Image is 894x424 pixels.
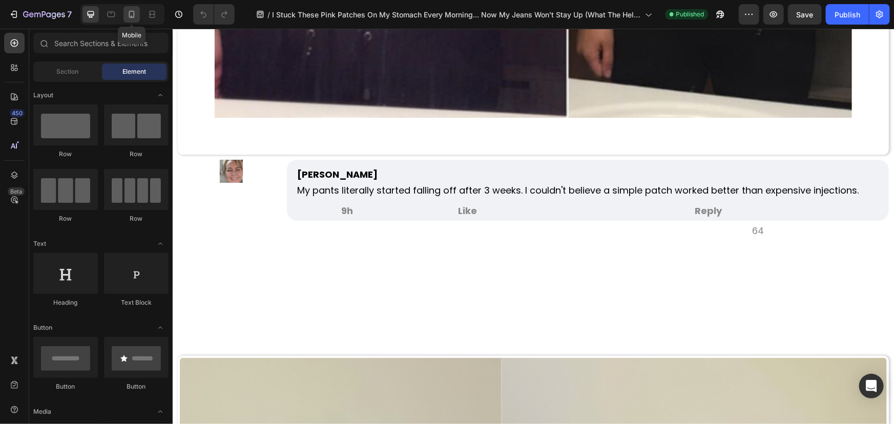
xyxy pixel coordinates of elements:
input: Search Sections & Elements [33,33,169,53]
strong: Like [285,176,304,188]
span: Toggle open [152,236,169,252]
div: Beta [8,187,25,196]
span: Section [57,67,79,76]
button: 7 [4,4,76,25]
div: Row [104,150,169,159]
p: 64 [117,198,591,207]
span: Toggle open [152,320,169,336]
span: Layout [33,91,53,100]
span: / [267,9,270,20]
span: Element [122,67,146,76]
iframe: Design area [173,29,894,424]
p: 7 [67,8,72,20]
span: Published [676,10,704,19]
div: Heading [33,298,98,307]
div: Text Block [104,298,169,307]
div: Undo/Redo [193,4,235,25]
span: Toggle open [152,404,169,420]
div: Row [33,214,98,223]
div: Open Intercom Messenger [859,374,884,398]
div: Button [33,382,98,391]
span: Save [797,10,814,19]
div: Row [104,214,169,223]
div: Publish [835,9,860,20]
span: I Stuck These Pink Patches On My Stomach Every Morning... Now My Jeans Won't Stay Up (What The He... [272,9,641,20]
span: Button [33,323,52,332]
div: Button [104,382,169,391]
div: 450 [10,109,25,117]
span: Toggle open [152,87,169,103]
span: Text [33,239,46,248]
button: Publish [826,4,869,25]
div: Row [33,150,98,159]
strong: Reply [522,176,549,188]
span: Media [33,407,51,416]
button: Save [788,4,822,25]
